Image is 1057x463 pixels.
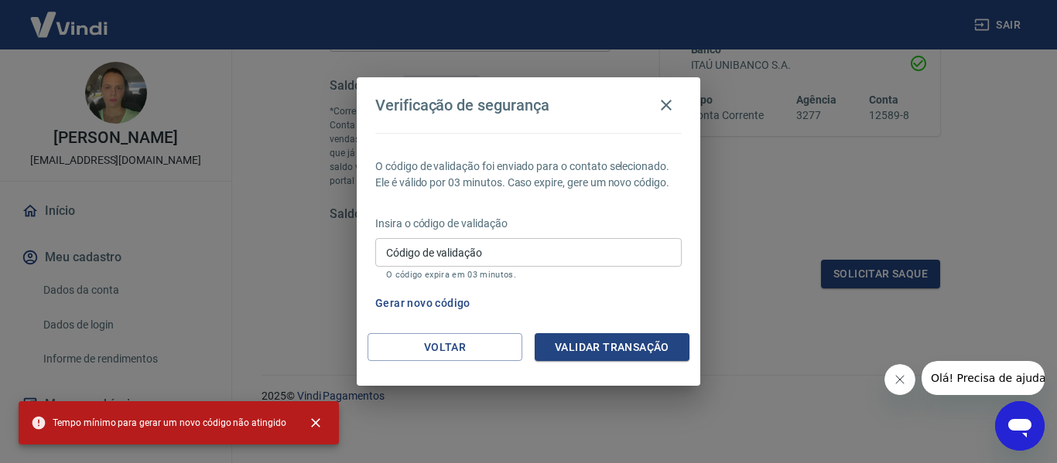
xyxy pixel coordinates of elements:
[375,96,549,114] h4: Verificação de segurança
[884,364,915,395] iframe: Fechar mensagem
[369,289,477,318] button: Gerar novo código
[386,270,671,280] p: O código expira em 03 minutos.
[299,406,333,440] button: close
[535,333,689,362] button: Validar transação
[375,216,682,232] p: Insira o código de validação
[31,415,286,431] span: Tempo mínimo para gerar um novo código não atingido
[995,401,1045,451] iframe: Botão para abrir a janela de mensagens
[922,361,1045,395] iframe: Mensagem da empresa
[9,11,130,23] span: Olá! Precisa de ajuda?
[375,158,682,191] p: O código de validação foi enviado para o contato selecionado. Ele é válido por 03 minutos. Caso e...
[368,333,522,362] button: Voltar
